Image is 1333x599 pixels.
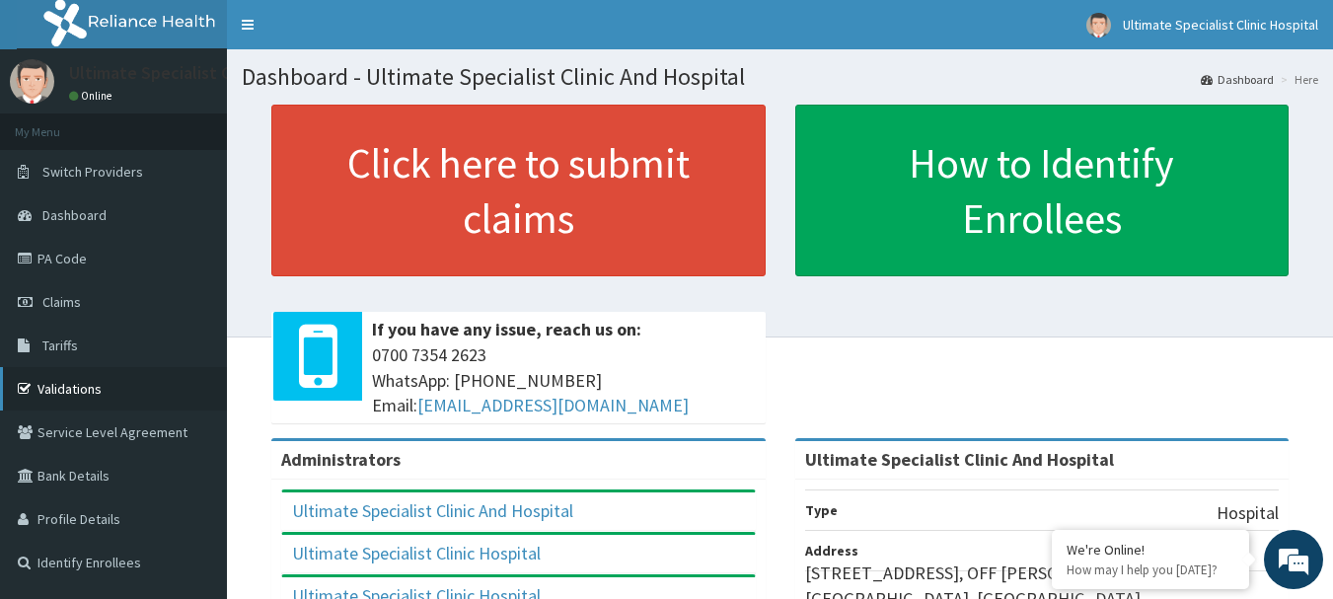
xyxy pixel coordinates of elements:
[292,542,541,564] a: Ultimate Specialist Clinic Hospital
[242,64,1318,90] h1: Dashboard - Ultimate Specialist Clinic And Hospital
[1276,71,1318,88] li: Here
[69,89,116,103] a: Online
[1086,13,1111,37] img: User Image
[372,342,756,418] span: 0700 7354 2623 WhatsApp: [PHONE_NUMBER] Email:
[805,542,858,560] b: Address
[1201,71,1274,88] a: Dashboard
[1217,500,1279,526] p: Hospital
[292,499,573,522] a: Ultimate Specialist Clinic And Hospital
[417,394,689,416] a: [EMAIL_ADDRESS][DOMAIN_NAME]
[805,448,1114,471] strong: Ultimate Specialist Clinic And Hospital
[805,501,838,519] b: Type
[42,337,78,354] span: Tariffs
[10,59,54,104] img: User Image
[372,318,641,340] b: If you have any issue, reach us on:
[69,64,332,82] p: Ultimate Specialist Clinic Hospital
[42,293,81,311] span: Claims
[271,105,766,276] a: Click here to submit claims
[42,163,143,181] span: Switch Providers
[795,105,1290,276] a: How to Identify Enrollees
[281,448,401,471] b: Administrators
[1067,541,1234,559] div: We're Online!
[1123,16,1318,34] span: Ultimate Specialist Clinic Hospital
[42,206,107,224] span: Dashboard
[1067,562,1234,578] p: How may I help you today?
